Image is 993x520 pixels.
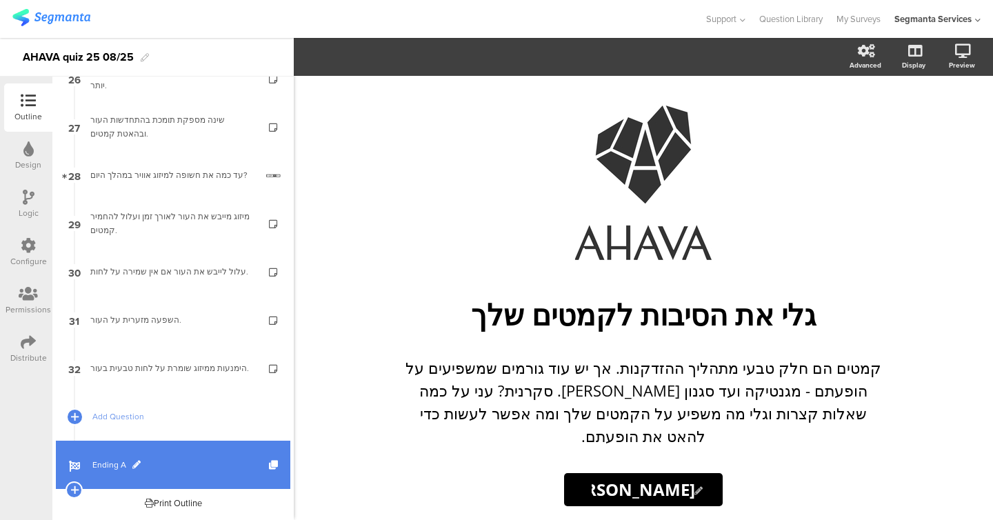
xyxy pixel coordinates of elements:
[850,60,881,70] div: Advanced
[56,54,290,103] a: 26 שינה תקינה מאפשרת תיקון תאים ומראה צעיר יותר.
[68,216,81,231] span: 29
[69,312,79,328] span: 31
[902,60,925,70] div: Display
[949,60,975,70] div: Preview
[56,199,290,248] a: 29 מיזוג מייבש את העור לאורך זמן ועלול להחמיר קמטים.
[90,210,255,237] div: מיזוג מייבש את העור לאורך זמן ועלול להחמיר קמטים.
[145,497,202,510] div: Print Outline
[68,71,81,86] span: 26
[15,159,41,171] div: Design
[92,410,269,423] span: Add Question
[402,357,885,448] p: קמטים הם חלק טבעי מתהליך ההזדקנות. אך יש עוד גורמים שמשפיעים על הופעתם - מגנטיקה ועד סגנון [PERSO...
[12,9,90,26] img: segmanta logo
[14,110,42,123] div: Outline
[10,352,47,364] div: Distribute
[706,12,736,26] span: Support
[92,458,269,472] span: Ending A
[19,207,39,219] div: Logic
[56,151,290,199] a: 28 עד כמה את חשופה למיזוג אוויר במהלך היום?
[23,46,134,68] div: AHAVA quiz 25 08/25
[56,103,290,151] a: 27 שינה מספקת תומכת בהתחדשות העור ובהאטת קמטים.
[90,361,255,375] div: הימנעות ממיזוג שומרת על לחות טבעית בעור.
[90,168,256,182] div: עד כמה את חשופה למיזוג אוויר במהלך היום?
[564,473,723,506] input: Start
[6,303,51,316] div: Permissions
[269,461,281,470] i: Duplicate
[68,264,81,279] span: 30
[56,441,290,489] a: Ending A
[56,344,290,392] a: 32 הימנעות ממיזוג שומרת על לחות טבעית בעור.
[10,255,47,268] div: Configure
[90,113,255,141] div: שינה מספקת תומכת בהתחדשות העור ובהאטת קמטים.
[90,65,255,92] div: שינה תקינה מאפשרת תיקון תאים ומראה צעיר יותר.
[90,265,255,279] div: עלול לייבש את העור אם אין שמירה על לחות.
[388,294,899,334] p: גלי את הסיבות לקמטים שלך
[68,168,81,183] span: 28
[68,361,81,376] span: 32
[56,296,290,344] a: 31 השפעה מזערית על העור.
[68,119,80,134] span: 27
[56,248,290,296] a: 30 עלול לייבש את העור אם אין שמירה על לחות.
[894,12,972,26] div: Segmanta Services
[90,313,255,327] div: השפעה מזערית על העור.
